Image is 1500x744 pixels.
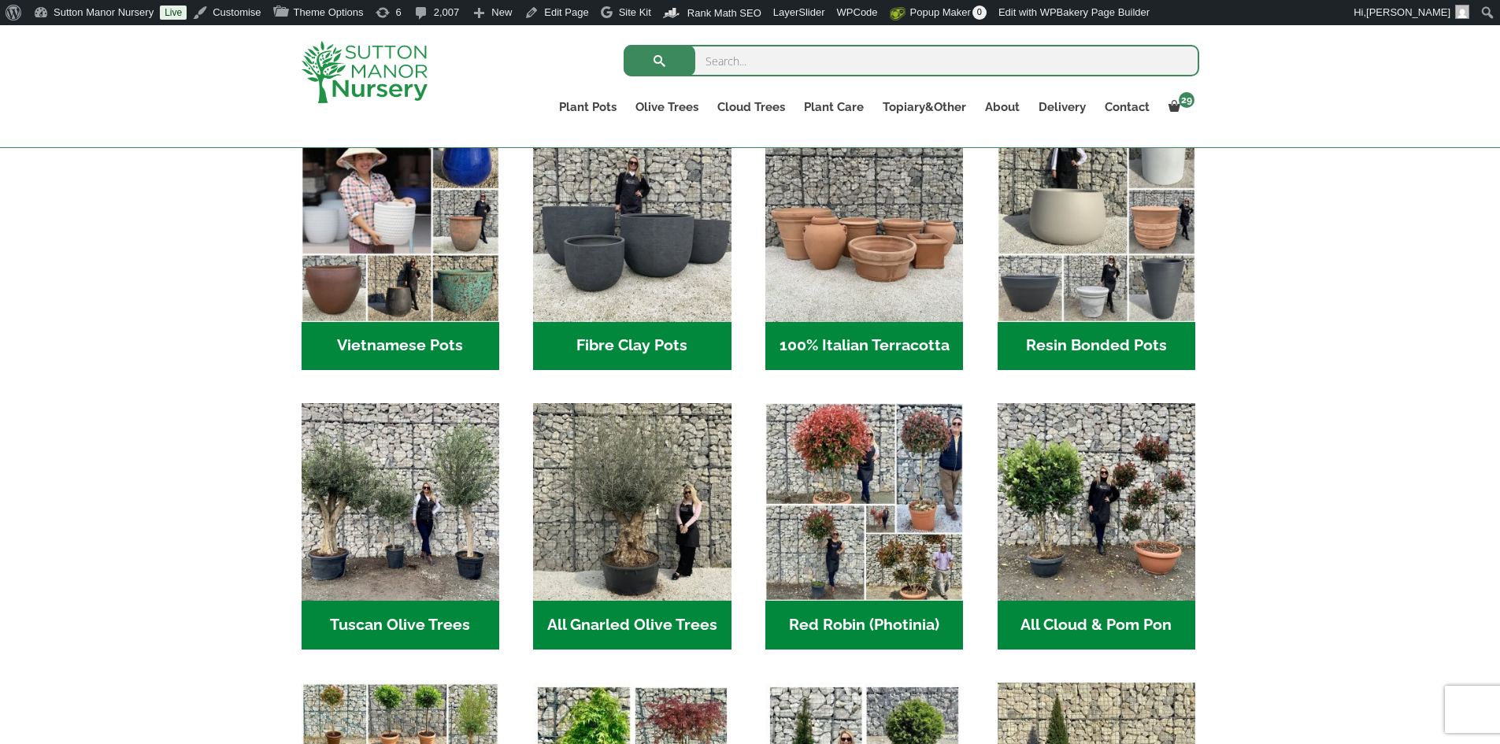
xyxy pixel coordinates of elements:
[533,124,731,370] a: Visit product category Fibre Clay Pots
[765,322,963,371] h2: 100% Italian Terracotta
[972,6,987,20] span: 0
[998,403,1195,650] a: Visit product category All Cloud & Pom Pon
[533,403,731,650] a: Visit product category All Gnarled Olive Trees
[976,96,1029,118] a: About
[1179,92,1194,108] span: 29
[794,96,873,118] a: Plant Care
[1159,96,1199,118] a: 29
[998,403,1195,601] img: Home - A124EB98 0980 45A7 B835 C04B779F7765
[533,403,731,601] img: Home - 5833C5B7 31D0 4C3A 8E42 DB494A1738DB
[302,41,428,103] img: logo
[302,124,499,370] a: Visit product category Vietnamese Pots
[1029,96,1095,118] a: Delivery
[998,124,1195,370] a: Visit product category Resin Bonded Pots
[873,96,976,118] a: Topiary&Other
[765,124,963,370] a: Visit product category 100% Italian Terracotta
[998,322,1195,371] h2: Resin Bonded Pots
[708,96,794,118] a: Cloud Trees
[302,124,499,321] img: Home - 6E921A5B 9E2F 4B13 AB99 4EF601C89C59 1 105 c
[765,124,963,321] img: Home - 1B137C32 8D99 4B1A AA2F 25D5E514E47D 1 105 c
[533,124,731,321] img: Home - 8194B7A3 2818 4562 B9DD 4EBD5DC21C71 1 105 c 1
[1095,96,1159,118] a: Contact
[626,96,708,118] a: Olive Trees
[302,403,499,601] img: Home - 7716AD77 15EA 4607 B135 B37375859F10
[533,601,731,650] h2: All Gnarled Olive Trees
[302,322,499,371] h2: Vietnamese Pots
[302,403,499,650] a: Visit product category Tuscan Olive Trees
[998,601,1195,650] h2: All Cloud & Pom Pon
[160,6,187,20] a: Live
[302,601,499,650] h2: Tuscan Olive Trees
[765,403,963,601] img: Home - F5A23A45 75B5 4929 8FB2 454246946332
[765,601,963,650] h2: Red Robin (Photinia)
[619,6,651,18] span: Site Kit
[998,124,1195,321] img: Home - 67232D1B A461 444F B0F6 BDEDC2C7E10B 1 105 c
[1366,6,1450,18] span: [PERSON_NAME]
[550,96,626,118] a: Plant Pots
[624,45,1199,76] input: Search...
[687,7,761,19] span: Rank Math SEO
[533,322,731,371] h2: Fibre Clay Pots
[765,403,963,650] a: Visit product category Red Robin (Photinia)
